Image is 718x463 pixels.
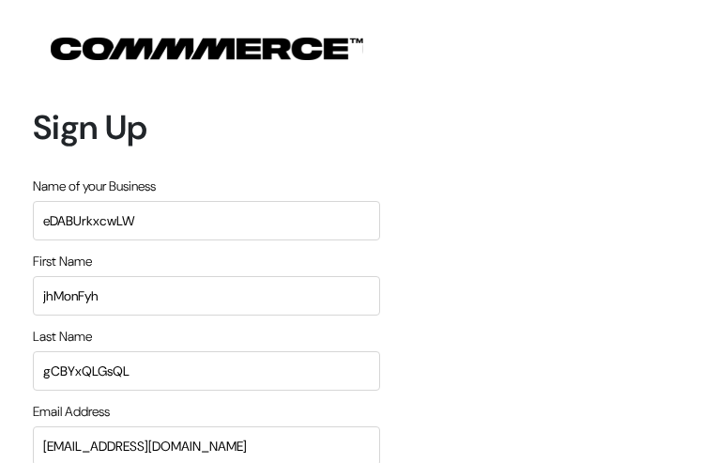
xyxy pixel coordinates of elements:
[33,177,156,196] label: Name of your Business
[51,38,363,60] img: COMMMERCE
[33,402,110,422] label: Email Address
[33,327,92,347] label: Last Name
[33,107,380,147] h1: Sign Up
[33,252,92,271] label: First Name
